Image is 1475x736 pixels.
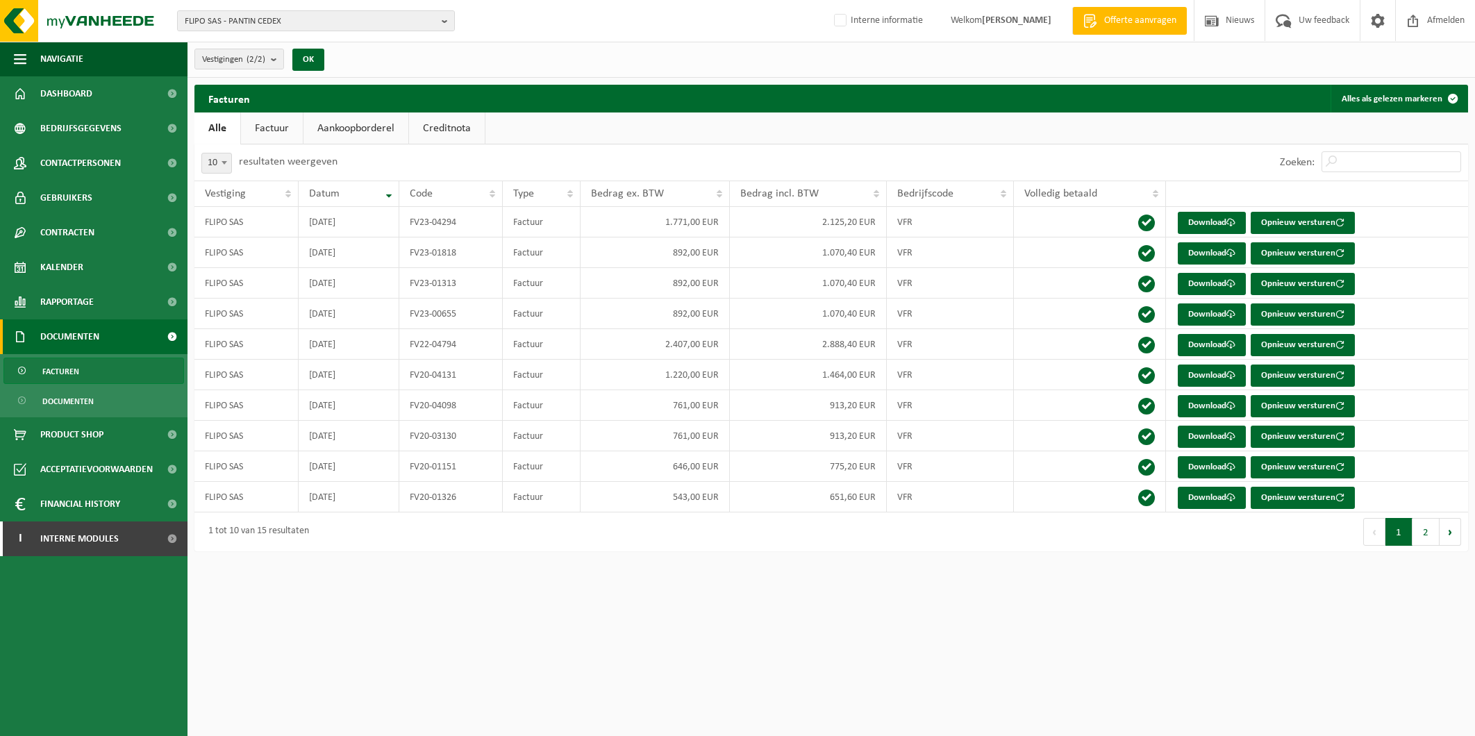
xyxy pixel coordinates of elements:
[299,421,399,451] td: [DATE]
[887,237,1014,268] td: VFR
[730,237,887,268] td: 1.070,40 EUR
[887,451,1014,482] td: VFR
[730,360,887,390] td: 1.464,00 EUR
[1440,518,1461,546] button: Next
[194,207,299,237] td: FLIPO SAS
[399,421,503,451] td: FV20-03130
[247,55,265,64] count: (2/2)
[887,329,1014,360] td: VFR
[239,156,337,167] label: resultaten weergeven
[1178,365,1246,387] a: Download
[3,358,184,384] a: Facturen
[194,237,299,268] td: FLIPO SAS
[730,451,887,482] td: 775,20 EUR
[1251,242,1355,265] button: Opnieuw versturen
[399,390,503,421] td: FV20-04098
[1251,487,1355,509] button: Opnieuw versturen
[40,487,120,521] span: Financial History
[1251,426,1355,448] button: Opnieuw versturen
[299,390,399,421] td: [DATE]
[194,421,299,451] td: FLIPO SAS
[503,268,580,299] td: Factuur
[399,360,503,390] td: FV20-04131
[194,49,284,69] button: Vestigingen(2/2)
[503,482,580,512] td: Factuur
[1412,518,1440,546] button: 2
[40,285,94,319] span: Rapportage
[399,237,503,268] td: FV23-01818
[40,319,99,354] span: Documenten
[40,452,153,487] span: Acceptatievoorwaarden
[1251,456,1355,478] button: Opnieuw versturen
[185,11,436,32] span: FLIPO SAS - PANTIN CEDEX
[1251,273,1355,295] button: Opnieuw versturen
[1178,487,1246,509] a: Download
[897,188,953,199] span: Bedrijfscode
[410,188,433,199] span: Code
[887,421,1014,451] td: VFR
[40,417,103,452] span: Product Shop
[14,521,26,556] span: I
[1178,303,1246,326] a: Download
[503,299,580,329] td: Factuur
[1178,212,1246,234] a: Download
[42,358,79,385] span: Facturen
[399,268,503,299] td: FV23-01313
[1363,518,1385,546] button: Previous
[40,111,122,146] span: Bedrijfsgegevens
[40,42,83,76] span: Navigatie
[303,112,408,144] a: Aankoopborderel
[1251,365,1355,387] button: Opnieuw versturen
[292,49,324,71] button: OK
[3,387,184,414] a: Documenten
[201,153,232,174] span: 10
[1178,426,1246,448] a: Download
[194,329,299,360] td: FLIPO SAS
[887,482,1014,512] td: VFR
[299,451,399,482] td: [DATE]
[40,181,92,215] span: Gebruikers
[1101,14,1180,28] span: Offerte aanvragen
[730,421,887,451] td: 913,20 EUR
[730,207,887,237] td: 2.125,20 EUR
[1024,188,1097,199] span: Volledig betaald
[730,299,887,329] td: 1.070,40 EUR
[299,329,399,360] td: [DATE]
[399,207,503,237] td: FV23-04294
[40,250,83,285] span: Kalender
[205,188,246,199] span: Vestiging
[581,482,730,512] td: 543,00 EUR
[1178,273,1246,295] a: Download
[399,451,503,482] td: FV20-01151
[1331,85,1467,112] button: Alles als gelezen markeren
[1178,242,1246,265] a: Download
[887,360,1014,390] td: VFR
[503,329,580,360] td: Factuur
[581,299,730,329] td: 892,00 EUR
[581,390,730,421] td: 761,00 EUR
[503,207,580,237] td: Factuur
[409,112,485,144] a: Creditnota
[194,112,240,144] a: Alle
[194,268,299,299] td: FLIPO SAS
[982,15,1051,26] strong: [PERSON_NAME]
[202,153,231,173] span: 10
[309,188,340,199] span: Datum
[581,237,730,268] td: 892,00 EUR
[503,390,580,421] td: Factuur
[1251,334,1355,356] button: Opnieuw versturen
[581,268,730,299] td: 892,00 EUR
[42,388,94,415] span: Documenten
[581,421,730,451] td: 761,00 EUR
[887,268,1014,299] td: VFR
[194,85,264,112] h2: Facturen
[40,76,92,111] span: Dashboard
[194,390,299,421] td: FLIPO SAS
[887,299,1014,329] td: VFR
[1178,395,1246,417] a: Download
[1072,7,1187,35] a: Offerte aanvragen
[1251,395,1355,417] button: Opnieuw versturen
[831,10,923,31] label: Interne informatie
[887,207,1014,237] td: VFR
[40,521,119,556] span: Interne modules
